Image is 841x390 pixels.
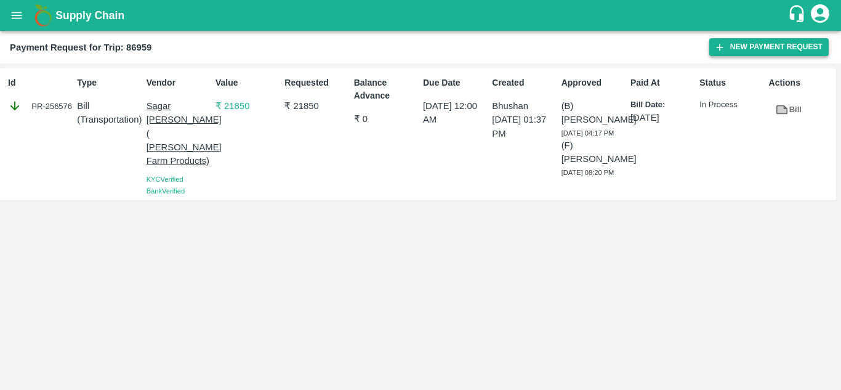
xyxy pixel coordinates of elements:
[630,76,694,89] p: Paid At
[561,129,614,137] span: [DATE] 04:17 PM
[215,99,280,113] p: ₹ 21850
[809,2,831,28] div: account of current user
[55,7,787,24] a: Supply Chain
[8,99,72,113] div: PR-256576
[630,99,694,111] p: Bill Date:
[147,176,183,183] span: KYC Verified
[769,76,833,89] p: Actions
[709,38,829,56] button: New Payment Request
[284,99,348,113] p: ₹ 21850
[31,3,55,28] img: logo
[561,169,614,176] span: [DATE] 08:20 PM
[423,99,487,127] p: [DATE] 12:00 AM
[2,1,31,30] button: open drawer
[769,99,808,121] a: Bill
[787,4,809,26] div: customer-support
[561,99,626,127] p: (B) [PERSON_NAME]
[561,76,626,89] p: Approved
[10,43,151,52] b: Payment Request for Trip: 86959
[492,113,556,140] p: [DATE] 01:37 PM
[77,76,141,89] p: Type
[147,76,211,89] p: Vendor
[147,187,185,195] span: Bank Verified
[492,76,556,89] p: Created
[77,113,141,126] p: ( Transportation )
[423,76,487,89] p: Due Date
[147,99,211,168] p: Sagar [PERSON_NAME] ( [PERSON_NAME] Farm Products)
[284,76,348,89] p: Requested
[215,76,280,89] p: Value
[699,76,763,89] p: Status
[630,111,694,124] p: [DATE]
[354,112,418,126] p: ₹ 0
[561,139,626,166] p: (F) [PERSON_NAME]
[77,99,141,113] p: Bill
[492,99,556,113] p: Bhushan
[55,9,124,22] b: Supply Chain
[699,99,763,111] p: In Process
[354,76,418,102] p: Balance Advance
[8,76,72,89] p: Id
